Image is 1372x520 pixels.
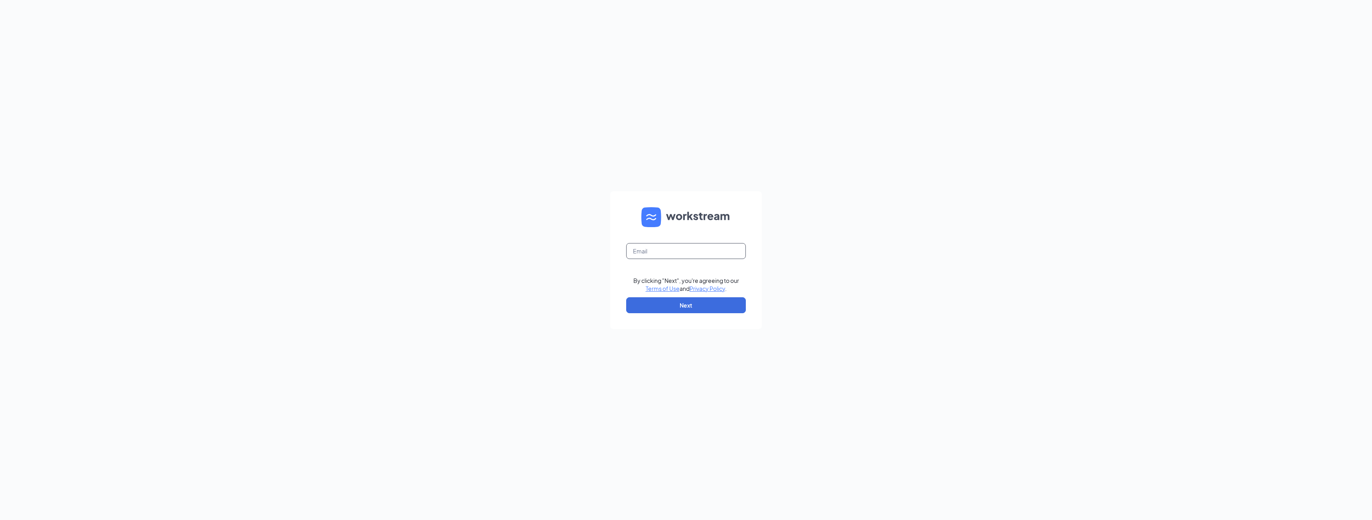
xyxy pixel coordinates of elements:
div: By clicking "Next", you're agreeing to our and . [633,277,739,292]
button: Next [626,297,746,313]
a: Terms of Use [646,285,680,292]
img: WS logo and Workstream text [641,207,731,227]
input: Email [626,243,746,259]
a: Privacy Policy [690,285,725,292]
